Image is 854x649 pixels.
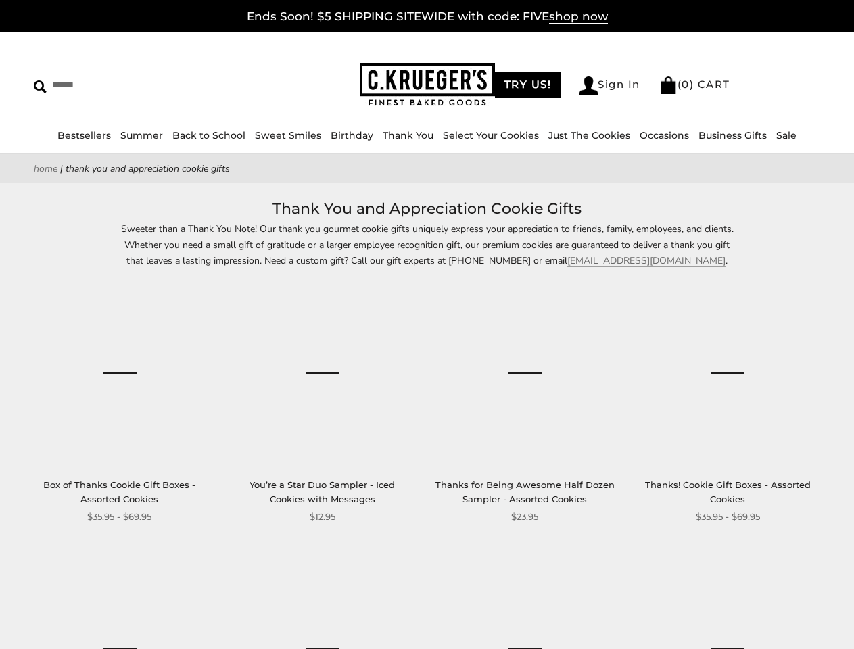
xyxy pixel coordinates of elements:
span: | [60,162,63,175]
a: Summer [120,129,163,141]
a: Sweet Smiles [255,129,321,141]
nav: breadcrumbs [34,161,820,176]
a: Just The Cookies [548,129,630,141]
img: Search [34,80,47,93]
span: shop now [549,9,608,24]
a: Thanks! Cookie Gift Boxes - Assorted Cookies [645,479,811,504]
input: Search [34,74,214,95]
a: Ends Soon! $5 SHIPPING SITEWIDE with code: FIVEshop now [247,9,608,24]
a: Thanks for Being Awesome Half Dozen Sampler - Assorted Cookies [433,282,616,464]
a: Occasions [640,129,689,141]
a: Business Gifts [698,129,767,141]
a: Back to School [172,129,245,141]
a: Select Your Cookies [443,129,539,141]
a: Bestsellers [57,129,111,141]
a: Thanks! Cookie Gift Boxes - Assorted Cookies [636,282,819,464]
span: Thank You and Appreciation Cookie Gifts [66,162,230,175]
span: $23.95 [511,510,538,524]
a: You’re a Star Duo Sampler - Iced Cookies with Messages [250,479,395,504]
img: Bag [659,76,678,94]
a: Home [34,162,57,175]
h1: Thank You and Appreciation Cookie Gifts [54,197,800,221]
a: TRY US! [495,72,561,98]
span: $35.95 - $69.95 [696,510,760,524]
a: Thanks for Being Awesome Half Dozen Sampler - Assorted Cookies [435,479,615,504]
a: You’re a Star Duo Sampler - Iced Cookies with Messages [231,282,414,464]
img: Account [579,76,598,95]
p: Sweeter than a Thank You Note! Our thank you gourmet cookie gifts uniquely express your appreciat... [116,221,738,268]
span: $12.95 [310,510,335,524]
a: Thank You [383,129,433,141]
span: 0 [682,78,690,91]
a: Birthday [331,129,373,141]
a: [EMAIL_ADDRESS][DOMAIN_NAME] [567,254,726,267]
img: C.KRUEGER'S [360,63,495,107]
a: Box of Thanks Cookie Gift Boxes - Assorted Cookies [43,479,195,504]
a: Sale [776,129,797,141]
a: Box of Thanks Cookie Gift Boxes - Assorted Cookies [28,282,211,464]
a: Sign In [579,76,640,95]
a: (0) CART [659,78,730,91]
span: $35.95 - $69.95 [87,510,151,524]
